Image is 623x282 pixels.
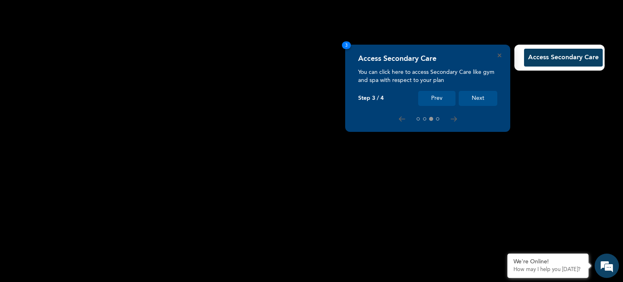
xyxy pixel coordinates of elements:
[498,54,501,57] button: Close
[358,54,436,63] h4: Access Secondary Care
[459,91,497,106] button: Next
[524,49,603,67] button: Access Secondary Care
[513,267,582,273] p: How may I help you today?
[358,95,384,102] p: Step 3 / 4
[513,258,582,265] div: We're Online!
[418,91,455,106] button: Prev
[342,41,351,49] span: 3
[358,68,497,84] p: You can click here to access Secondary Care like gym and spa with respect to your plan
